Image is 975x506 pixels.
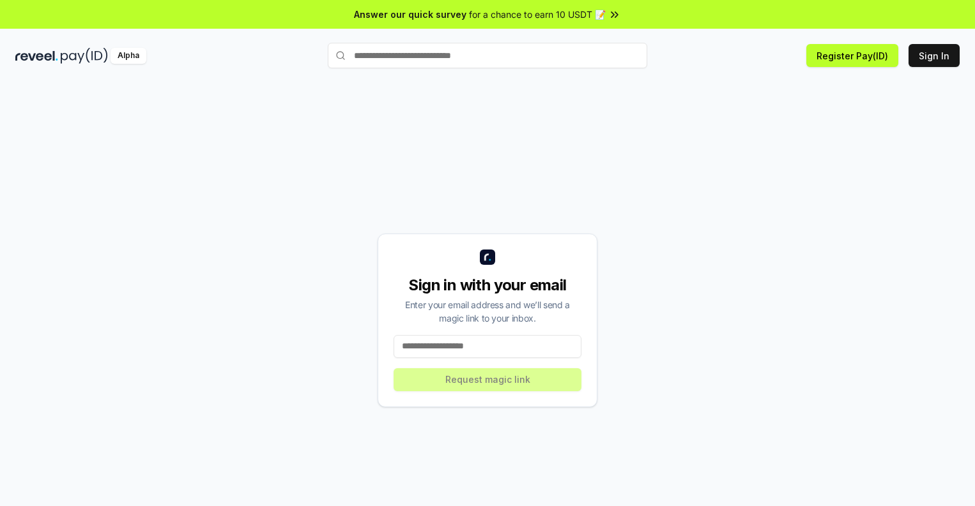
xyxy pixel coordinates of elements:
button: Register Pay(ID) [806,44,898,67]
button: Sign In [909,44,960,67]
span: for a chance to earn 10 USDT 📝 [469,8,606,21]
div: Enter your email address and we’ll send a magic link to your inbox. [394,298,581,325]
span: Answer our quick survey [354,8,466,21]
img: logo_small [480,249,495,265]
img: pay_id [61,48,108,64]
img: reveel_dark [15,48,58,64]
div: Sign in with your email [394,275,581,295]
div: Alpha [111,48,146,64]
